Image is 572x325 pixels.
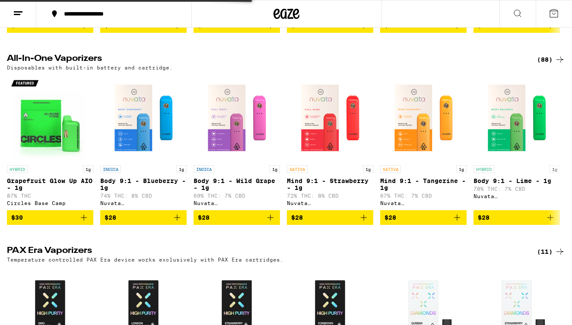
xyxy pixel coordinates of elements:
[473,210,560,225] button: Add to bag
[473,165,494,173] p: HYBRID
[287,210,373,225] button: Add to bag
[287,75,373,161] img: Nuvata (CA) - Mind 9:1 - Strawberry - 1g
[7,65,173,70] p: Disposables with built-in battery and cartridge.
[537,54,565,65] a: (88)
[287,75,373,210] a: Open page for Mind 9:1 - Strawberry - 1g from Nuvata (CA)
[473,75,560,161] img: Nuvata (CA) - Body 9:1 - Lime - 1g
[473,193,560,199] div: Nuvata ([GEOGRAPHIC_DATA])
[473,186,560,192] p: 70% THC: 7% CBD
[473,75,560,210] a: Open page for Body 9:1 - Lime - 1g from Nuvata (CA)
[100,75,187,161] img: Nuvata (CA) - Body 9:1 - Blueberry - 1g
[194,210,280,225] button: Add to bag
[287,165,308,173] p: SATIVA
[456,165,467,173] p: 1g
[100,210,187,225] button: Add to bag
[176,165,187,173] p: 1g
[363,165,373,173] p: 1g
[100,165,121,173] p: INDICA
[270,165,280,173] p: 1g
[380,75,467,210] a: Open page for Mind 9:1 - Tangerine - 1g from Nuvata (CA)
[380,193,467,199] p: 67% THC: 7% CBD
[287,193,373,199] p: 72% THC: 8% CBD
[7,165,28,173] p: HYBRID
[100,193,187,199] p: 74% THC: 8% CBD
[478,214,489,221] span: $28
[83,165,93,173] p: 1g
[7,210,93,225] button: Add to bag
[380,200,467,206] div: Nuvata ([GEOGRAPHIC_DATA])
[7,177,93,191] p: Grapefruit Glow Up AIO - 1g
[291,214,303,221] span: $28
[194,165,214,173] p: INDICA
[537,246,565,257] a: (11)
[100,75,187,210] a: Open page for Body 9:1 - Blueberry - 1g from Nuvata (CA)
[287,177,373,191] p: Mind 9:1 - Strawberry - 1g
[11,214,23,221] span: $30
[7,200,93,206] div: Circles Base Camp
[100,177,187,191] p: Body 9:1 - Blueberry - 1g
[194,75,280,161] img: Nuvata (CA) - Body 9:1 - Wild Grape - 1g
[550,165,560,173] p: 1g
[380,210,467,225] button: Add to bag
[5,6,62,13] span: Hi. Need any help?
[100,200,187,206] div: Nuvata ([GEOGRAPHIC_DATA])
[194,200,280,206] div: Nuvata ([GEOGRAPHIC_DATA])
[198,214,210,221] span: $28
[380,165,401,173] p: SATIVA
[7,75,93,161] img: Circles Base Camp - Grapefruit Glow Up AIO - 1g
[7,257,283,262] p: Temperature controlled PAX Era device works exclusively with PAX Era cartridges.
[473,177,560,184] p: Body 9:1 - Lime - 1g
[7,54,523,65] h2: All-In-One Vaporizers
[287,200,373,206] div: Nuvata ([GEOGRAPHIC_DATA])
[105,214,116,221] span: $28
[194,75,280,210] a: Open page for Body 9:1 - Wild Grape - 1g from Nuvata (CA)
[7,75,93,210] a: Open page for Grapefruit Glow Up AIO - 1g from Circles Base Camp
[385,214,396,221] span: $28
[194,193,280,199] p: 69% THC: 7% CBD
[7,246,523,257] h2: PAX Era Vaporizers
[380,177,467,191] p: Mind 9:1 - Tangerine - 1g
[194,177,280,191] p: Body 9:1 - Wild Grape - 1g
[7,193,93,199] p: 87% THC
[380,75,467,161] img: Nuvata (CA) - Mind 9:1 - Tangerine - 1g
